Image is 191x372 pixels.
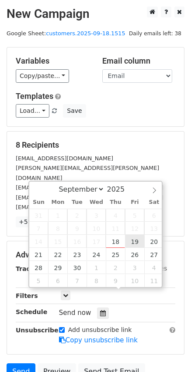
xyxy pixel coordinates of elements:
[144,248,163,261] span: September 27, 2025
[144,200,163,205] span: Sat
[106,274,125,287] span: October 9, 2025
[29,209,49,222] span: August 31, 2025
[67,261,87,274] span: September 30, 2025
[16,216,49,227] a: +5 more
[16,140,175,150] h5: 8 Recipients
[125,235,144,248] span: September 19, 2025
[144,209,163,222] span: September 6, 2025
[87,261,106,274] span: October 1, 2025
[48,274,67,287] span: October 6, 2025
[7,30,125,37] small: Google Sheet:
[144,235,163,248] span: September 20, 2025
[106,235,125,248] span: September 18, 2025
[104,185,136,193] input: Year
[125,274,144,287] span: October 10, 2025
[16,104,49,118] a: Load...
[87,274,106,287] span: October 8, 2025
[144,261,163,274] span: October 4, 2025
[29,222,49,235] span: September 7, 2025
[67,200,87,205] span: Tue
[29,248,49,261] span: September 21, 2025
[63,104,86,118] button: Save
[16,327,59,334] strong: Unsubscribe
[125,222,144,235] span: September 12, 2025
[16,184,163,210] small: [EMAIL_ADDRESS][DOMAIN_NAME], [DOMAIN_NAME][EMAIL_ADDRESS][DOMAIN_NAME], [DOMAIN_NAME][EMAIL_ADDR...
[16,292,38,299] strong: Filters
[68,325,132,335] label: Add unsubscribe link
[16,165,159,181] small: [PERSON_NAME][EMAIL_ADDRESS][PERSON_NAME][DOMAIN_NAME]
[87,209,106,222] span: September 3, 2025
[59,309,91,317] span: Send now
[67,248,87,261] span: September 23, 2025
[87,248,106,261] span: September 24, 2025
[67,222,87,235] span: September 9, 2025
[147,330,191,372] iframe: Chat Widget
[16,91,53,101] a: Templates
[59,336,138,344] a: Copy unsubscribe link
[16,155,113,162] small: [EMAIL_ADDRESS][DOMAIN_NAME]
[106,248,125,261] span: September 25, 2025
[48,209,67,222] span: September 1, 2025
[46,30,125,37] a: customers.2025-09-18.1515
[16,308,47,315] strong: Schedule
[144,222,163,235] span: September 13, 2025
[106,261,125,274] span: October 2, 2025
[87,222,106,235] span: September 10, 2025
[102,56,176,66] h5: Email column
[67,209,87,222] span: September 2, 2025
[87,235,106,248] span: September 17, 2025
[125,248,144,261] span: September 26, 2025
[125,200,144,205] span: Fri
[106,209,125,222] span: September 4, 2025
[48,261,67,274] span: September 29, 2025
[144,274,163,287] span: October 11, 2025
[106,222,125,235] span: September 11, 2025
[29,274,49,287] span: October 5, 2025
[48,222,67,235] span: September 8, 2025
[87,200,106,205] span: Wed
[16,56,89,66] h5: Variables
[29,261,49,274] span: September 28, 2025
[7,7,184,21] h2: New Campaign
[125,261,144,274] span: October 3, 2025
[16,69,69,83] a: Copy/paste...
[126,30,184,37] a: Daily emails left: 38
[48,248,67,261] span: September 22, 2025
[67,274,87,287] span: October 7, 2025
[126,29,184,38] span: Daily emails left: 38
[29,235,49,248] span: September 14, 2025
[16,250,175,260] h5: Advanced
[48,200,67,205] span: Mon
[125,209,144,222] span: September 5, 2025
[106,200,125,205] span: Thu
[67,235,87,248] span: September 16, 2025
[48,235,67,248] span: September 15, 2025
[29,200,49,205] span: Sun
[16,265,45,272] strong: Tracking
